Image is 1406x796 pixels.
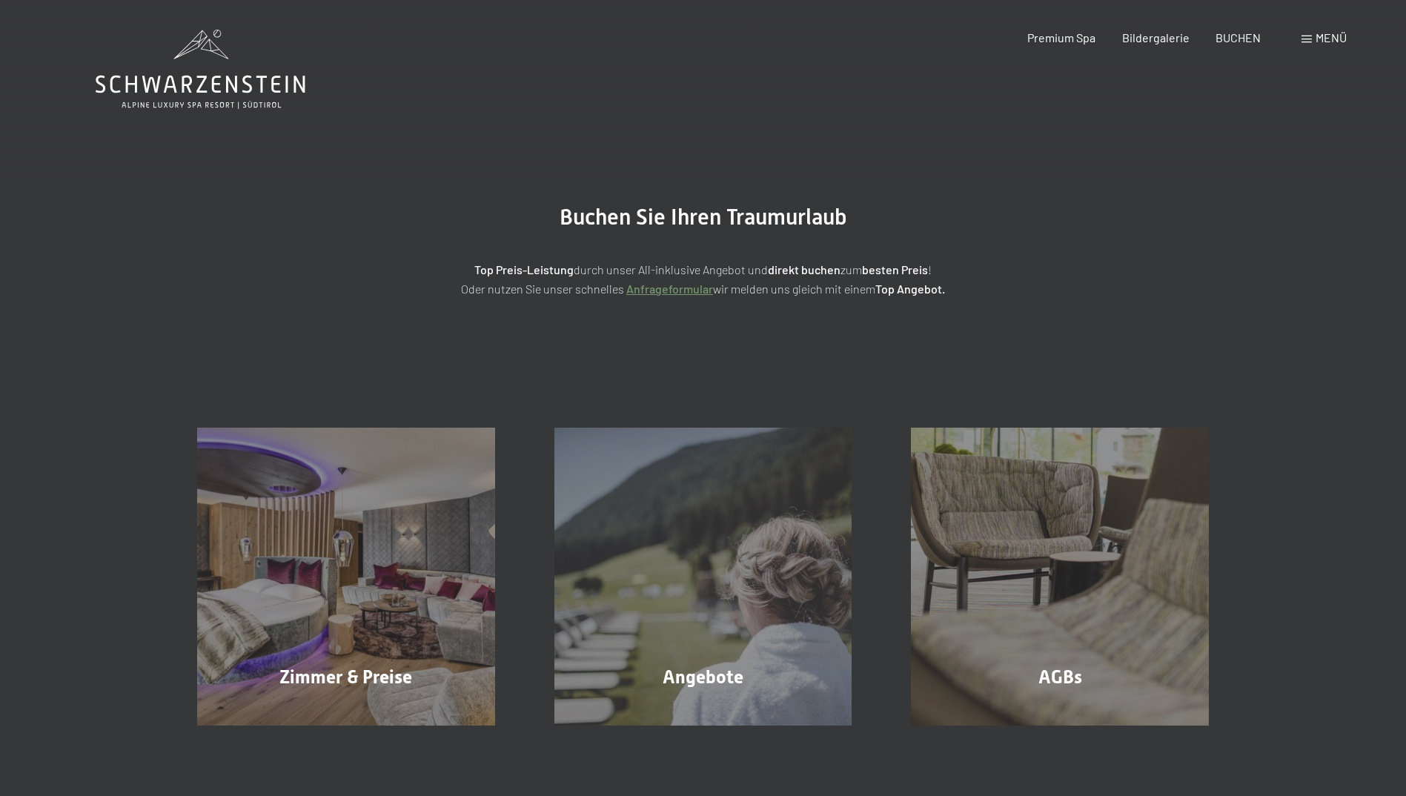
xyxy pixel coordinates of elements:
[663,666,743,688] span: Angebote
[1038,666,1082,688] span: AGBs
[1027,30,1095,44] a: Premium Spa
[333,260,1074,298] p: durch unser All-inklusive Angebot und zum ! Oder nutzen Sie unser schnelles wir melden uns gleich...
[474,262,574,276] strong: Top Preis-Leistung
[1316,30,1347,44] span: Menü
[279,666,412,688] span: Zimmer & Preise
[881,428,1238,726] a: Buchung AGBs
[862,262,928,276] strong: besten Preis
[768,262,840,276] strong: direkt buchen
[168,428,525,726] a: Buchung Zimmer & Preise
[1216,30,1261,44] a: BUCHEN
[875,282,945,296] strong: Top Angebot.
[560,204,847,230] span: Buchen Sie Ihren Traumurlaub
[525,428,882,726] a: Buchung Angebote
[1122,30,1190,44] a: Bildergalerie
[626,282,713,296] a: Anfrageformular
